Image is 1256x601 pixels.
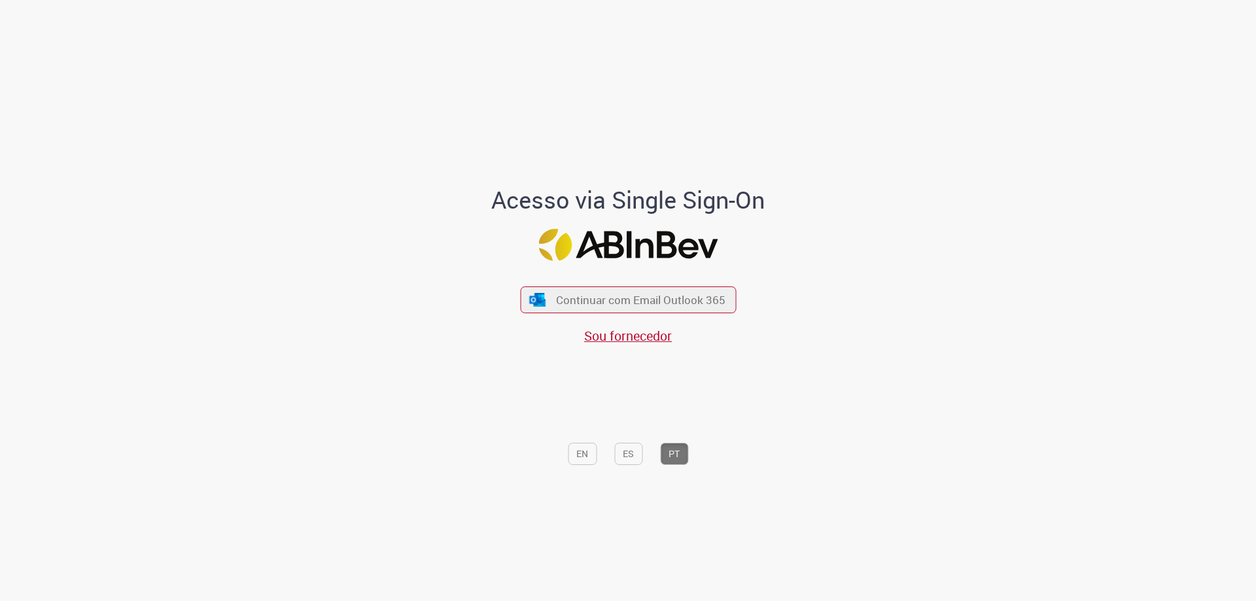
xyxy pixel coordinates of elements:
button: ícone Azure/Microsoft 360 Continuar com Email Outlook 365 [520,286,736,313]
img: Logo ABInBev [538,229,718,261]
h1: Acesso via Single Sign-On [447,187,810,213]
button: ES [614,443,642,465]
button: PT [660,443,688,465]
a: Sou fornecedor [584,327,672,345]
img: ícone Azure/Microsoft 360 [529,293,547,307]
button: EN [568,443,597,465]
span: Continuar com Email Outlook 365 [556,292,725,307]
